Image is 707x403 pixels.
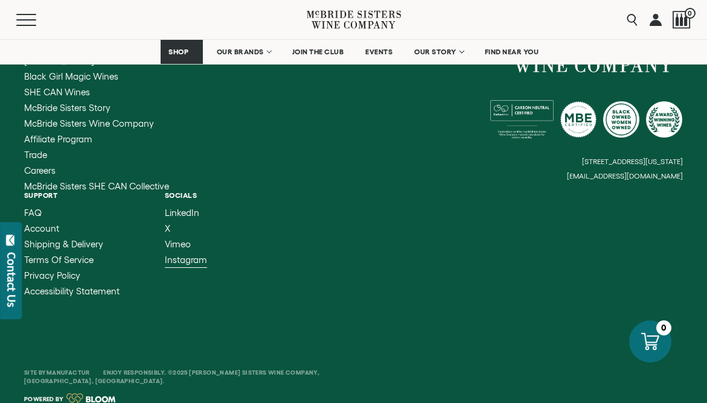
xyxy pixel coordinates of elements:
span: FIND NEAR YOU [485,48,539,56]
div: Contact Us [5,252,18,307]
span: Careers [24,165,56,176]
span: LinkedIn [165,208,199,218]
a: JOIN THE CLUB [284,40,352,64]
span: McBride Sisters Wine Company [24,118,154,129]
span: OUR BRANDS [217,48,264,56]
span: SHOP [168,48,189,56]
span: McBride Sisters Story [24,103,110,113]
a: McBride Sisters SHE CAN Collective [24,182,169,191]
a: Vimeo [165,240,207,249]
button: Mobile Menu Trigger [16,14,60,26]
small: [EMAIL_ADDRESS][DOMAIN_NAME] [567,172,683,180]
a: SHOP [161,40,203,64]
span: JOIN THE CLUB [292,48,344,56]
span: SHE CAN Wines [24,87,90,97]
a: Terms of Service [24,255,120,265]
a: SHE CAN Wines [24,87,169,97]
span: Terms of Service [24,255,94,265]
a: LinkedIn [165,208,207,218]
a: OUR STORY [406,40,471,64]
a: Black Girl Magic Wines [24,72,169,81]
a: Trade [24,150,169,160]
span: Shipping & Delivery [24,239,103,249]
a: McBride Sisters Story [24,103,169,113]
a: Careers [24,166,169,176]
span: Powered by [24,396,63,402]
a: Manufactur [46,369,90,376]
a: FAQ [24,208,120,218]
a: EVENTS [357,40,400,64]
span: OUR STORY [414,48,456,56]
span: Accessibility Statement [24,286,120,296]
span: McBride Sisters SHE CAN Collective [24,181,169,191]
span: Black Girl Magic Wines [24,71,118,81]
div: 0 [656,320,671,335]
span: Trade [24,150,47,160]
span: FAQ [24,208,42,218]
a: Instagram [165,255,207,265]
a: FIND NEAR YOU [477,40,547,64]
a: Affiliate Program [24,135,169,144]
span: Site By [24,369,91,376]
span: Privacy Policy [24,270,80,281]
span: Enjoy Responsibly. ©2025 [PERSON_NAME] Sisters Wine Company, [GEOGRAPHIC_DATA], [GEOGRAPHIC_DATA]. [24,369,319,384]
a: McBride Sisters Collection [24,56,169,66]
span: 0 [685,8,696,19]
a: McBride Sisters Wine Company [24,119,169,129]
span: Account [24,223,59,233]
a: Privacy Policy [24,271,120,281]
span: Vimeo [165,239,191,249]
span: X [165,223,170,233]
span: EVENTS [365,48,392,56]
a: OUR BRANDS [209,40,278,64]
span: Affiliate Program [24,134,92,144]
small: [STREET_ADDRESS][US_STATE] [582,157,683,165]
a: X [165,224,207,233]
a: Accessibility Statement [24,287,120,296]
a: Account [24,224,120,233]
a: Shipping & Delivery [24,240,120,249]
span: [PERSON_NAME] Sisters Collection [24,56,167,66]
